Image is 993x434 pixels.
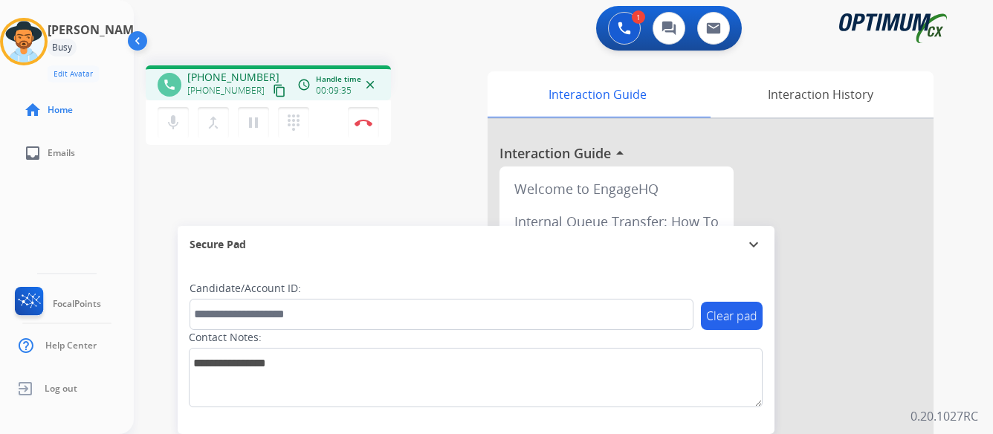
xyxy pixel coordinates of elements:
[187,85,265,97] span: [PHONE_NUMBER]
[701,302,763,330] button: Clear pad
[189,330,262,345] label: Contact Notes:
[316,74,361,85] span: Handle time
[3,21,45,62] img: avatar
[745,236,763,253] mat-icon: expand_more
[632,10,645,24] div: 1
[53,298,101,310] span: FocalPoints
[24,101,42,119] mat-icon: home
[45,340,97,352] span: Help Center
[488,71,707,117] div: Interaction Guide
[316,85,352,97] span: 00:09:35
[355,119,372,126] img: control
[707,71,934,117] div: Interaction History
[273,84,286,97] mat-icon: content_copy
[12,287,101,321] a: FocalPoints
[48,21,144,39] h3: [PERSON_NAME]
[48,65,99,82] button: Edit Avatar
[245,114,262,132] mat-icon: pause
[204,114,222,132] mat-icon: merge_type
[285,114,303,132] mat-icon: dialpad
[48,147,75,159] span: Emails
[297,78,311,91] mat-icon: access_time
[910,407,978,425] p: 0.20.1027RC
[190,237,246,252] span: Secure Pad
[45,383,77,395] span: Log out
[48,39,77,56] div: Busy
[48,104,73,116] span: Home
[187,70,279,85] span: [PHONE_NUMBER]
[505,172,728,205] div: Welcome to EngageHQ
[363,78,377,91] mat-icon: close
[164,114,182,132] mat-icon: mic
[163,78,176,91] mat-icon: phone
[190,281,301,296] label: Candidate/Account ID:
[24,144,42,162] mat-icon: inbox
[505,205,728,238] div: Internal Queue Transfer: How To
